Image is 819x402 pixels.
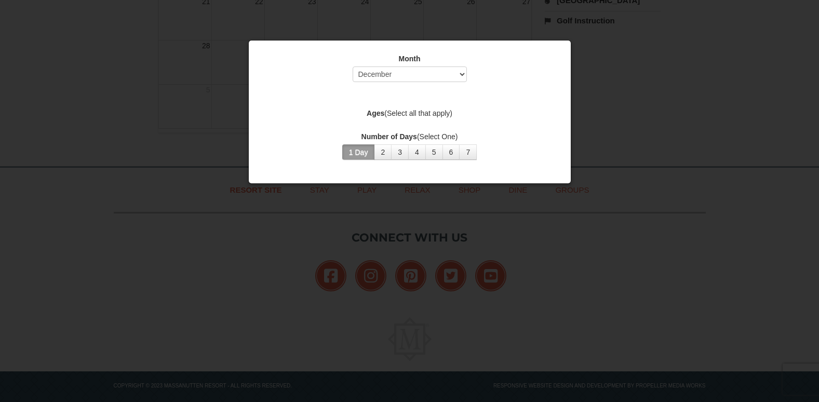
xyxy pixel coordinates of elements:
[391,144,409,160] button: 3
[459,144,477,160] button: 7
[342,144,375,160] button: 1 Day
[262,108,558,118] label: (Select all that apply)
[361,132,417,141] strong: Number of Days
[442,144,460,160] button: 6
[262,131,558,142] label: (Select One)
[425,144,443,160] button: 5
[399,55,421,63] strong: Month
[367,109,384,117] strong: Ages
[408,144,426,160] button: 4
[374,144,392,160] button: 2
